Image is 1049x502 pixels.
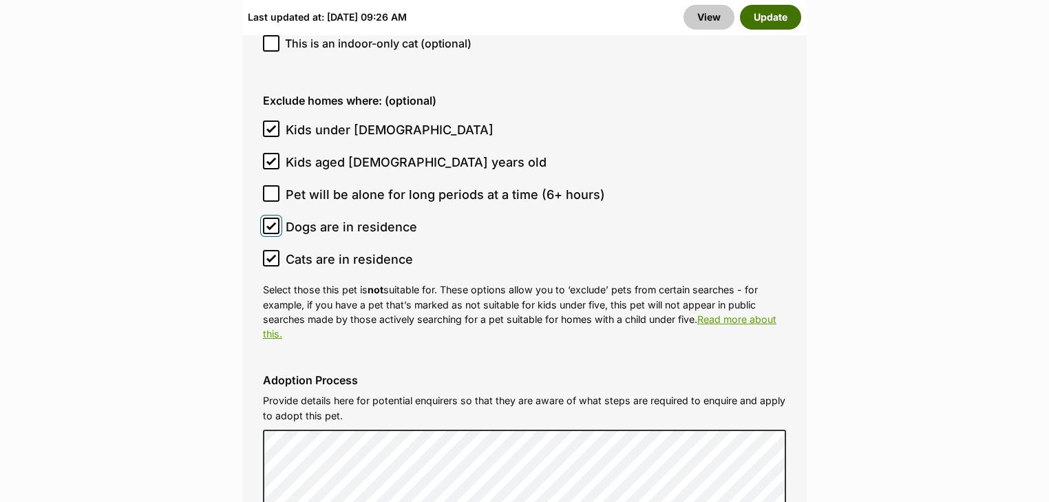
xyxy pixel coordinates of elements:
span: Pet will be alone for long periods at a time (6+ hours) [286,185,605,204]
button: Update [740,5,801,30]
span: This is an indoor-only cat (optional) [285,35,471,52]
div: Last updated at: [DATE] 09:26 AM [248,5,407,30]
span: Cats are in residence [286,250,413,269]
span: Dogs are in residence [286,218,417,236]
label: Exclude homes where: (optional) [263,94,786,107]
strong: not [368,284,383,295]
p: Select those this pet is suitable for. These options allow you to ‘exclude’ pets from certain sea... [263,282,786,341]
span: Kids aged [DEMOGRAPHIC_DATA] years old [286,153,547,171]
p: Provide details here for potential enquirers so that they are aware of what steps are required to... [263,393,786,423]
label: Adoption Process [263,374,786,386]
span: Kids under [DEMOGRAPHIC_DATA] [286,121,494,139]
a: View [684,5,734,30]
